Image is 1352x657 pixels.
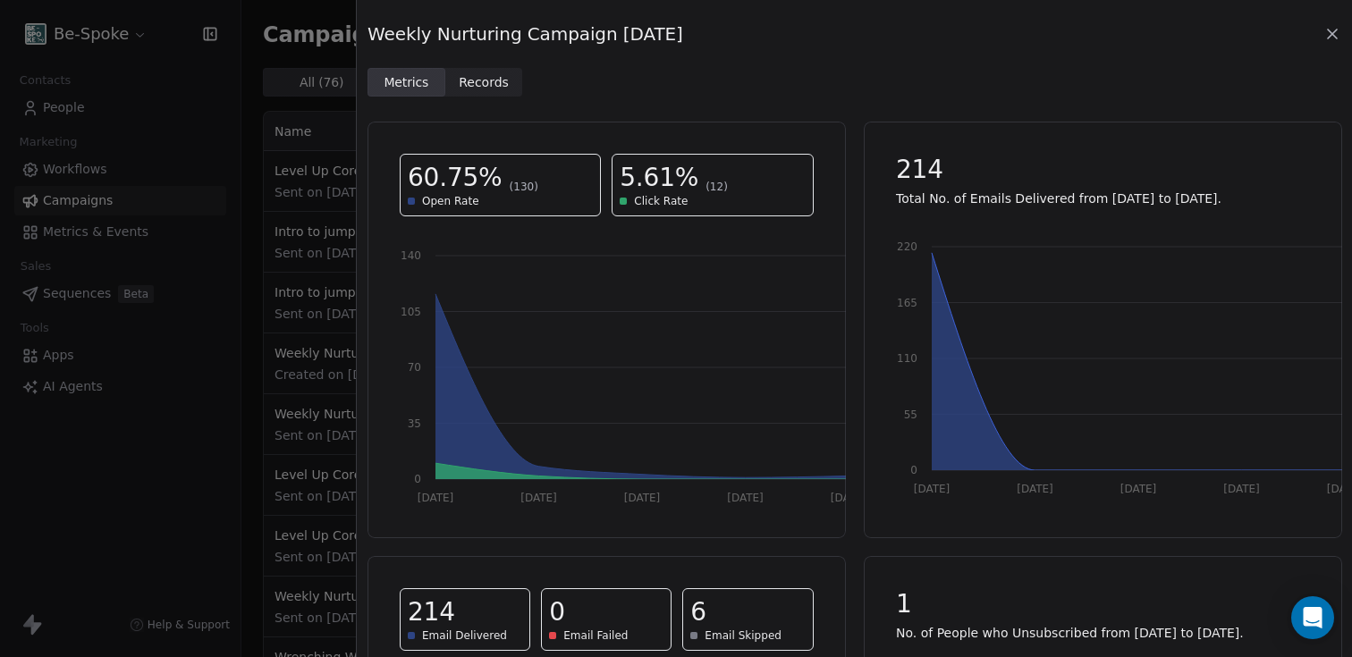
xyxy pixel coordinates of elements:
span: 6 [690,596,706,628]
span: 214 [896,154,943,186]
tspan: 105 [401,306,421,318]
tspan: [DATE] [418,492,454,504]
tspan: [DATE] [1017,483,1053,495]
span: 5.61% [620,162,698,194]
tspan: [DATE] [520,492,557,504]
tspan: [DATE] [1223,483,1260,495]
span: (12) [706,180,728,194]
span: Email Skipped [705,628,782,643]
tspan: 55 [903,409,917,421]
span: (130) [510,180,538,194]
p: No. of People who Unsubscribed from [DATE] to [DATE]. [896,624,1310,642]
span: 1 [896,588,912,620]
tspan: 35 [408,417,421,430]
tspan: 0 [910,464,917,476]
tspan: [DATE] [1120,483,1156,495]
tspan: [DATE] [624,492,661,504]
tspan: [DATE] [913,483,950,495]
span: 0 [549,596,565,628]
span: Email Failed [563,628,628,643]
span: 60.75% [408,162,503,194]
tspan: 110 [897,352,917,365]
tspan: 140 [401,249,421,262]
span: Weekly Nurturing Campaign [DATE] [368,21,683,46]
tspan: [DATE] [727,492,764,504]
tspan: 165 [897,297,917,309]
div: Open Intercom Messenger [1291,596,1334,639]
tspan: 70 [408,361,421,374]
span: Click Rate [634,194,688,208]
span: Open Rate [422,194,479,208]
span: Records [459,73,509,92]
p: Total No. of Emails Delivered from [DATE] to [DATE]. [896,190,1310,207]
span: 214 [408,596,455,628]
tspan: 220 [897,240,917,253]
tspan: 0 [414,473,421,485]
tspan: [DATE] [831,492,867,504]
span: Email Delivered [422,628,507,643]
